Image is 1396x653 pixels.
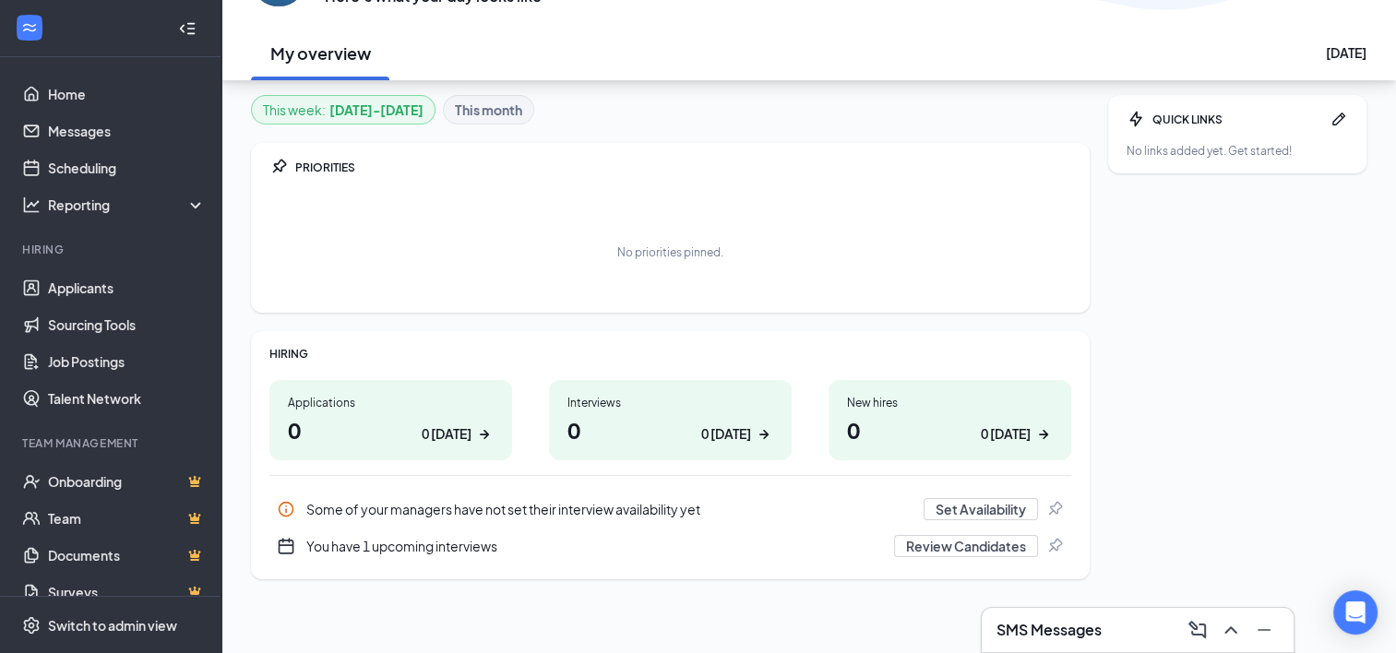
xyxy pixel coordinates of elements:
[277,537,295,555] svg: CalendarNew
[48,113,206,149] a: Messages
[48,574,206,611] a: SurveysCrown
[270,42,371,65] h2: My overview
[617,244,723,260] div: No priorities pinned.
[48,76,206,113] a: Home
[269,380,512,460] a: Applications00 [DATE]ArrowRight
[996,620,1102,640] h3: SMS Messages
[48,306,206,343] a: Sourcing Tools
[1326,43,1366,62] div: [DATE]
[847,414,1053,445] h1: 0
[1330,110,1348,128] svg: Pen
[1249,615,1279,645] button: Minimize
[1333,590,1378,635] div: Open Intercom Messenger
[1034,425,1053,444] svg: ArrowRight
[1045,537,1064,555] svg: Pin
[263,100,424,120] div: This week :
[1216,615,1246,645] button: ChevronUp
[829,380,1071,460] a: New hires00 [DATE]ArrowRight
[295,160,1071,175] div: PRIORITIES
[178,19,197,38] svg: Collapse
[1152,112,1322,127] div: QUICK LINKS
[329,100,424,120] b: [DATE] - [DATE]
[1183,615,1212,645] button: ComposeMessage
[269,528,1071,564] div: You have 1 upcoming interviews
[924,498,1038,520] button: Set Availability
[269,346,1071,362] div: HIRING
[701,424,751,444] div: 0 [DATE]
[1220,619,1242,641] svg: ChevronUp
[1127,110,1145,128] svg: Bolt
[48,380,206,417] a: Talent Network
[22,242,202,257] div: Hiring
[306,537,883,555] div: You have 1 upcoming interviews
[269,528,1071,564] a: CalendarNewYou have 1 upcoming interviewsReview CandidatesPin
[755,425,773,444] svg: ArrowRight
[269,491,1071,528] div: Some of your managers have not set their interview availability yet
[894,535,1038,557] button: Review Candidates
[22,196,41,214] svg: Analysis
[269,491,1071,528] a: InfoSome of your managers have not set their interview availability yetSet AvailabilityPin
[549,380,792,460] a: Interviews00 [DATE]ArrowRight
[306,500,913,518] div: Some of your managers have not set their interview availability yet
[847,395,1053,410] div: New hires
[422,424,471,444] div: 0 [DATE]
[455,100,522,120] b: This month
[48,616,177,635] div: Switch to admin view
[475,425,494,444] svg: ArrowRight
[48,537,206,574] a: DocumentsCrown
[48,343,206,380] a: Job Postings
[48,500,206,537] a: TeamCrown
[1187,619,1209,641] svg: ComposeMessage
[22,616,41,635] svg: Settings
[1253,619,1275,641] svg: Minimize
[1127,143,1348,159] div: No links added yet. Get started!
[1045,500,1064,518] svg: Pin
[269,158,288,176] svg: Pin
[288,395,494,410] div: Applications
[277,500,295,518] svg: Info
[288,414,494,445] h1: 0
[48,149,206,186] a: Scheduling
[567,395,773,410] div: Interviews
[48,269,206,306] a: Applicants
[22,435,202,451] div: Team Management
[48,463,206,500] a: OnboardingCrown
[20,18,39,37] svg: WorkstreamLogo
[567,414,773,445] h1: 0
[981,424,1031,444] div: 0 [DATE]
[48,196,207,214] div: Reporting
